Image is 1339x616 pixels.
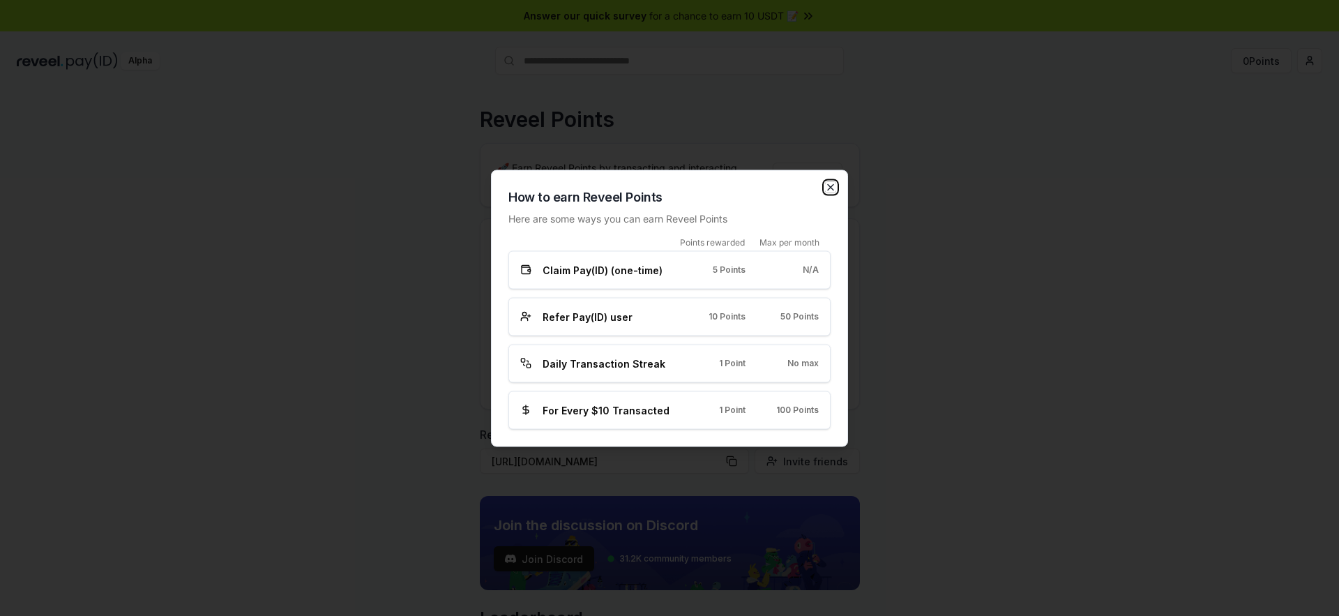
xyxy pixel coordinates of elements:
span: Points rewarded [680,236,745,248]
span: Daily Transaction Streak [543,356,665,370]
span: 5 Points [713,264,746,276]
span: Max per month [759,236,819,248]
span: 50 Points [780,311,819,322]
span: For Every $10 Transacted [543,403,669,417]
span: N/A [803,264,819,276]
span: 100 Points [776,405,819,416]
p: Here are some ways you can earn Reveel Points [508,211,831,225]
span: 10 Points [709,311,746,322]
span: No max [787,358,819,369]
span: Claim Pay(ID) (one-time) [543,262,663,277]
span: Refer Pay(ID) user [543,309,633,324]
span: 1 Point [719,405,746,416]
span: 1 Point [719,358,746,369]
h2: How to earn Reveel Points [508,187,831,206]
